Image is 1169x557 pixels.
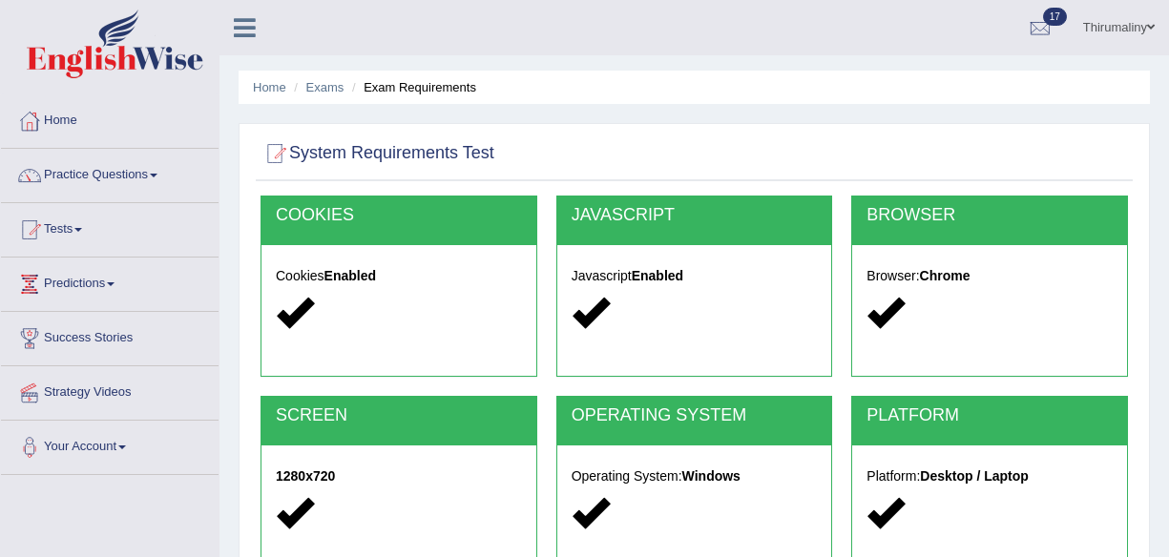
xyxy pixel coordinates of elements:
[1,149,219,196] a: Practice Questions
[572,469,818,484] h5: Operating System:
[920,468,1029,484] strong: Desktop / Laptop
[1,312,219,360] a: Success Stories
[632,268,683,283] strong: Enabled
[347,78,476,96] li: Exam Requirements
[866,206,1113,225] h2: BROWSER
[1,366,219,414] a: Strategy Videos
[572,206,818,225] h2: JAVASCRIPT
[920,268,971,283] strong: Chrome
[1,203,219,251] a: Tests
[261,139,494,168] h2: System Requirements Test
[572,406,818,425] h2: OPERATING SYSTEM
[276,206,522,225] h2: COOKIES
[682,468,741,484] strong: Windows
[253,80,286,94] a: Home
[1043,8,1067,26] span: 17
[1,421,219,468] a: Your Account
[276,406,522,425] h2: SCREEN
[276,269,522,283] h5: Cookies
[324,268,376,283] strong: Enabled
[1,94,219,142] a: Home
[866,269,1113,283] h5: Browser:
[866,469,1113,484] h5: Platform:
[1,258,219,305] a: Predictions
[572,269,818,283] h5: Javascript
[866,406,1113,425] h2: PLATFORM
[276,468,335,484] strong: 1280x720
[306,80,344,94] a: Exams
